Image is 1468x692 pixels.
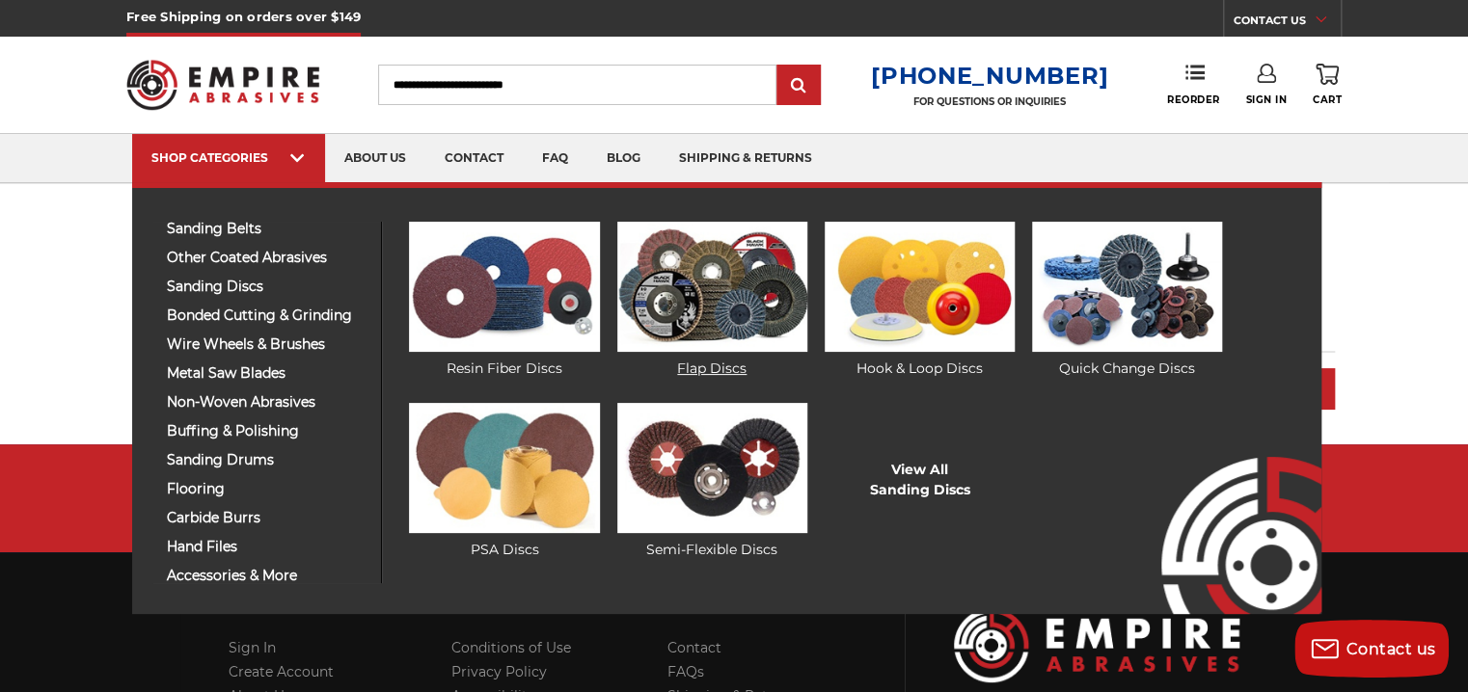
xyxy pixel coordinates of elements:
img: Resin Fiber Discs [409,222,599,352]
span: Contact us [1346,640,1436,658]
p: FOR QUESTIONS OR INQUIRIES [871,95,1108,108]
div: SHOP CATEGORIES [151,150,306,165]
a: PSA Discs [409,403,599,560]
img: Empire Abrasives [126,47,319,122]
span: wire wheels & brushes [167,337,367,352]
span: flooring [167,482,367,496]
img: Semi-Flexible Discs [617,403,807,533]
a: Resin Fiber Discs [409,222,599,379]
a: Privacy Policy [451,663,547,680]
span: sanding drums [167,453,367,467]
a: FAQs [667,663,704,680]
a: Create Account [229,663,334,680]
span: Cart [1313,93,1342,106]
a: Hook & Loop Discs [825,222,1015,379]
input: Submit [779,67,818,105]
button: Contact us [1294,620,1449,678]
span: buffing & polishing [167,424,367,439]
span: metal saw blades [167,366,367,381]
a: about us [325,134,425,183]
a: View AllSanding Discs [869,460,969,500]
span: sanding belts [167,222,367,236]
img: Flap Discs [617,222,807,352]
a: shipping & returns [660,134,831,183]
span: hand files [167,540,367,554]
span: Sign In [1245,93,1287,106]
img: Hook & Loop Discs [825,222,1015,352]
img: Empire Abrasives Logo Image [954,608,1239,681]
img: Empire Abrasives Logo Image [1127,400,1321,614]
span: bonded cutting & grinding [167,308,367,323]
a: contact [425,134,523,183]
a: faq [523,134,587,183]
a: [PHONE_NUMBER] [871,62,1108,90]
span: accessories & more [167,569,367,583]
img: Quick Change Discs [1032,222,1222,352]
a: Cart [1313,64,1342,106]
a: Conditions of Use [451,639,571,656]
span: Reorder [1167,93,1220,106]
span: other coated abrasives [167,251,367,265]
a: Sign In [229,639,276,656]
img: PSA Discs [409,403,599,533]
a: CONTACT US [1234,10,1341,37]
a: Semi-Flexible Discs [617,403,807,560]
span: sanding discs [167,279,367,294]
span: non-woven abrasives [167,395,367,410]
a: Quick Change Discs [1032,222,1222,379]
a: Flap Discs [617,222,807,379]
a: Contact [667,639,721,656]
a: Reorder [1167,64,1220,105]
a: blog [587,134,660,183]
span: carbide burrs [167,511,367,525]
